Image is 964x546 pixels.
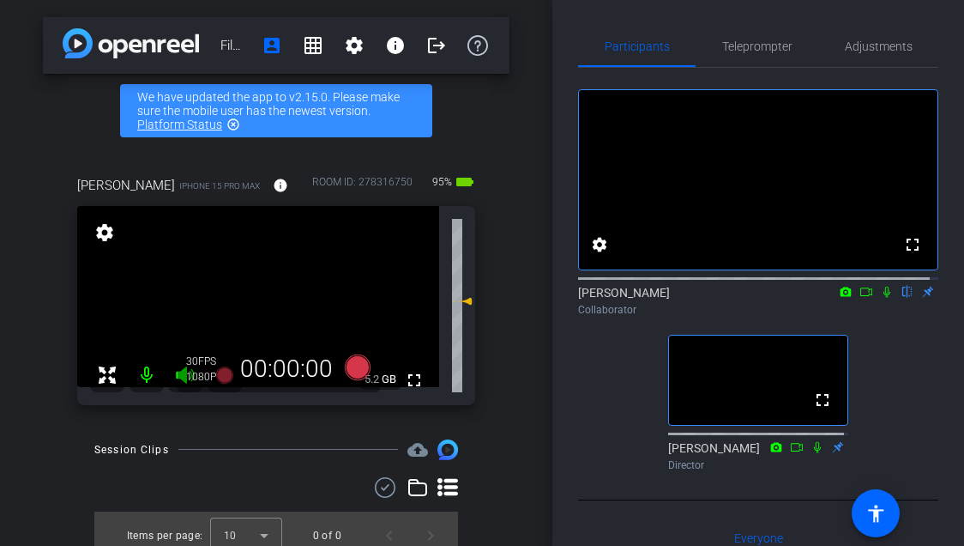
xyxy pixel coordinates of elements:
[407,440,428,460] mat-icon: cloud_upload
[812,390,833,410] mat-icon: fullscreen
[120,84,432,137] div: We have updated the app to v2.15.0. Please make sure the mobile user has the newest version.
[430,168,455,196] span: 95%
[77,176,175,195] span: [PERSON_NAME]
[312,174,413,199] div: ROOM ID: 278316750
[179,179,260,192] span: iPhone 15 Pro Max
[220,28,251,63] span: Filming W Adinike
[229,355,344,384] div: 00:00:00
[845,40,913,52] span: Adjustments
[226,118,240,131] mat-icon: highlight_off
[589,234,610,255] mat-icon: settings
[437,440,458,460] img: Session clips
[262,35,282,56] mat-icon: account_box
[198,355,216,367] span: FPS
[668,440,848,473] div: [PERSON_NAME]
[734,532,783,544] span: Everyone
[313,527,341,544] div: 0 of 0
[605,40,670,52] span: Participants
[358,369,402,390] span: 5.2 GB
[63,28,199,58] img: app-logo
[385,35,406,56] mat-icon: info
[186,370,229,384] div: 1080P
[303,35,323,56] mat-icon: grid_on
[452,291,473,312] mat-icon: 1 dB
[578,284,938,318] div: [PERSON_NAME]
[186,355,229,368] div: 30
[273,178,288,193] mat-icon: info
[865,503,886,524] mat-icon: accessibility
[404,370,425,391] mat-icon: fullscreen
[93,222,117,243] mat-icon: settings
[127,527,203,544] div: Items per page:
[407,440,428,460] span: Destinations for your clips
[137,118,222,131] a: Platform Status
[426,35,447,56] mat-icon: logout
[897,283,918,299] mat-icon: flip
[722,40,792,52] span: Teleprompter
[902,234,923,255] mat-icon: fullscreen
[94,441,169,458] div: Session Clips
[455,172,475,192] mat-icon: battery_std
[578,302,938,318] div: Collaborator
[344,35,365,56] mat-icon: settings
[668,458,848,473] div: Director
